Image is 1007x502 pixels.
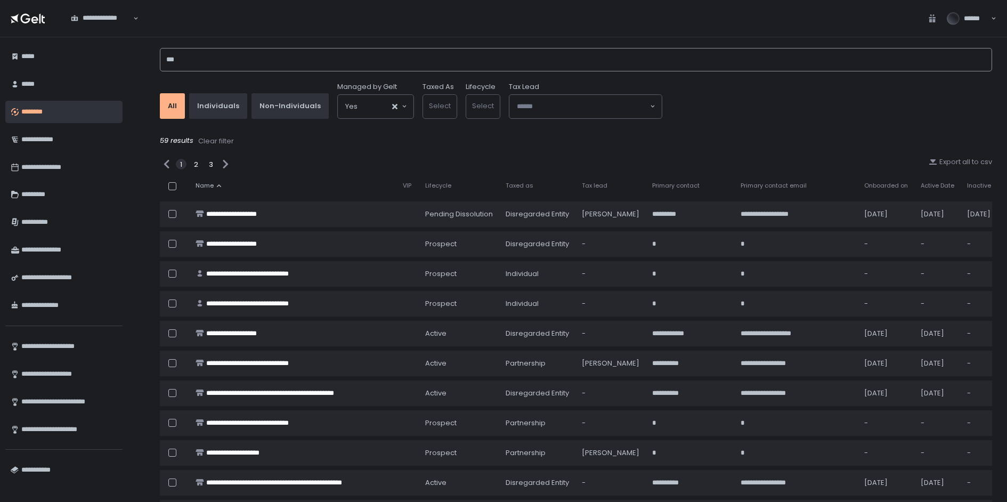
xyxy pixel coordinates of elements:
[168,101,177,111] div: All
[582,182,607,190] span: Tax lead
[338,95,413,118] div: Search for option
[929,157,992,167] button: Export all to csv
[921,418,954,428] div: -
[967,448,1006,458] div: -
[864,239,908,249] div: -
[160,136,992,147] div: 59 results
[198,136,234,146] div: Clear filter
[425,448,457,458] span: prospect
[425,329,446,338] span: active
[345,101,358,112] span: Yes
[259,101,321,111] div: Non-Individuals
[582,239,639,249] div: -
[189,93,247,119] button: Individuals
[864,182,908,190] span: Onboarded on
[425,418,457,428] span: prospect
[506,388,569,398] div: Disregarded Entity
[652,182,700,190] span: Primary contact
[423,82,454,92] label: Taxed As
[160,93,185,119] button: All
[425,269,457,279] span: prospect
[864,269,908,279] div: -
[506,448,569,458] div: Partnership
[582,448,639,458] div: [PERSON_NAME]
[864,209,908,219] div: [DATE]
[921,388,954,398] div: [DATE]
[64,7,139,29] div: Search for option
[251,93,329,119] button: Non-Individuals
[967,299,1006,309] div: -
[425,209,493,219] span: pending Dissolution
[741,182,807,190] span: Primary contact email
[506,269,569,279] div: Individual
[425,388,446,398] span: active
[509,82,539,92] span: Tax Lead
[967,209,1006,219] div: [DATE]
[509,95,662,118] div: Search for option
[967,182,1006,190] span: Inactive Date
[864,329,908,338] div: [DATE]
[466,82,496,92] label: Lifecycle
[472,101,494,111] span: Select
[582,299,639,309] div: -
[921,299,954,309] div: -
[206,159,216,169] div: 3
[864,478,908,488] div: [DATE]
[506,359,569,368] div: Partnership
[921,448,954,458] div: -
[71,23,132,34] input: Search for option
[582,269,639,279] div: -
[582,359,639,368] div: [PERSON_NAME]
[506,418,569,428] div: Partnership
[425,478,446,488] span: active
[967,269,1006,279] div: -
[506,182,533,190] span: Taxed as
[582,478,639,488] div: -
[392,104,397,109] button: Clear Selected
[506,478,569,488] div: Disregarded Entity
[864,418,908,428] div: -
[582,388,639,398] div: -
[337,82,397,92] span: Managed by Gelt
[197,101,239,111] div: Individuals
[358,101,391,112] input: Search for option
[506,299,569,309] div: Individual
[864,388,908,398] div: [DATE]
[198,136,234,147] button: Clear filter
[425,359,446,368] span: active
[967,418,1006,428] div: -
[425,299,457,309] span: prospect
[967,478,1006,488] div: -
[506,209,569,219] div: Disregarded Entity
[967,239,1006,249] div: -
[582,418,639,428] div: -
[864,448,908,458] div: -
[517,101,649,112] input: Search for option
[921,359,954,368] div: [DATE]
[582,209,639,219] div: [PERSON_NAME]
[429,101,451,111] span: Select
[864,359,908,368] div: [DATE]
[191,159,201,169] div: 2
[967,359,1006,368] div: -
[403,182,411,190] span: VIP
[506,239,569,249] div: Disregarded Entity
[921,329,954,338] div: [DATE]
[864,299,908,309] div: -
[425,182,451,190] span: Lifecycle
[921,209,954,219] div: [DATE]
[196,182,214,190] span: Name
[921,182,954,190] span: Active Date
[921,478,954,488] div: [DATE]
[967,388,1006,398] div: -
[425,239,457,249] span: prospect
[176,159,186,169] div: 1
[921,239,954,249] div: -
[582,329,639,338] div: -
[921,269,954,279] div: -
[967,329,1006,338] div: -
[506,329,569,338] div: Disregarded Entity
